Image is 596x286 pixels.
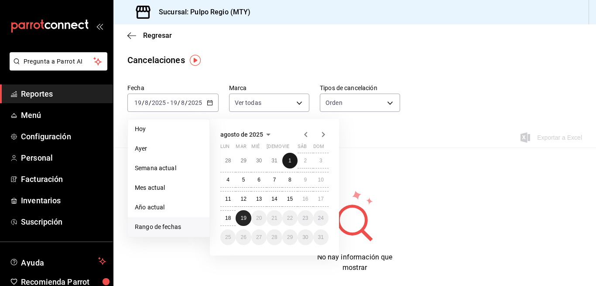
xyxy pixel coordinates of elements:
abbr: 31 de agosto de 2025 [318,234,324,240]
button: 28 de julio de 2025 [220,153,236,168]
span: Ayer [135,144,202,153]
abbr: 2 de agosto de 2025 [304,158,307,164]
button: 27 de agosto de 2025 [251,229,267,245]
abbr: domingo [313,144,324,153]
label: Marca [229,85,309,91]
span: Personal [21,152,106,164]
h3: Sucursal: Pulpo Regio (MTY) [152,7,251,17]
abbr: 20 de agosto de 2025 [256,215,262,221]
button: agosto de 2025 [220,129,274,140]
button: open_drawer_menu [96,23,103,30]
abbr: 19 de agosto de 2025 [240,215,246,221]
abbr: 21 de agosto de 2025 [271,215,277,221]
abbr: 22 de agosto de 2025 [287,215,293,221]
abbr: 17 de agosto de 2025 [318,196,324,202]
abbr: 29 de agosto de 2025 [287,234,293,240]
button: 31 de julio de 2025 [267,153,282,168]
abbr: 28 de julio de 2025 [225,158,231,164]
button: Regresar [127,31,172,40]
abbr: 9 de agosto de 2025 [304,177,307,183]
span: / [185,99,188,106]
button: 21 de agosto de 2025 [267,210,282,226]
button: 12 de agosto de 2025 [236,191,251,207]
button: 17 de agosto de 2025 [313,191,329,207]
span: Suscripción [21,216,106,228]
abbr: 1 de agosto de 2025 [288,158,291,164]
button: 4 de agosto de 2025 [220,172,236,188]
button: 14 de agosto de 2025 [267,191,282,207]
input: -- [181,99,185,106]
span: / [142,99,144,106]
span: Ver todas [235,98,261,107]
button: 20 de agosto de 2025 [251,210,267,226]
span: Hoy [135,124,202,134]
button: 30 de julio de 2025 [251,153,267,168]
label: Tipos de cancelación [320,85,400,91]
span: Rango de fechas [135,222,202,232]
abbr: 5 de agosto de 2025 [242,177,245,183]
span: Regresar [143,31,172,40]
abbr: 27 de agosto de 2025 [256,234,262,240]
abbr: 31 de julio de 2025 [271,158,277,164]
abbr: miércoles [251,144,260,153]
button: 31 de agosto de 2025 [313,229,329,245]
button: 29 de julio de 2025 [236,153,251,168]
a: Pregunta a Parrot AI [6,63,107,72]
img: Tooltip marker [190,55,201,66]
abbr: 25 de agosto de 2025 [225,234,231,240]
span: Facturación [21,173,106,185]
span: agosto de 2025 [220,131,263,138]
button: 23 de agosto de 2025 [298,210,313,226]
span: Ayuda [21,256,95,266]
button: 16 de agosto de 2025 [298,191,313,207]
button: 24 de agosto de 2025 [313,210,329,226]
button: 13 de agosto de 2025 [251,191,267,207]
abbr: 23 de agosto de 2025 [302,215,308,221]
abbr: 8 de agosto de 2025 [288,177,291,183]
abbr: 6 de agosto de 2025 [257,177,260,183]
span: Menú [21,109,106,121]
button: 22 de agosto de 2025 [282,210,298,226]
abbr: 30 de agosto de 2025 [302,234,308,240]
abbr: 15 de agosto de 2025 [287,196,293,202]
span: Año actual [135,203,202,212]
button: 5 de agosto de 2025 [236,172,251,188]
span: Orden [325,98,343,107]
abbr: 18 de agosto de 2025 [225,215,231,221]
input: -- [144,99,149,106]
abbr: lunes [220,144,229,153]
abbr: 29 de julio de 2025 [240,158,246,164]
button: 2 de agosto de 2025 [298,153,313,168]
abbr: 30 de julio de 2025 [256,158,262,164]
button: 25 de agosto de 2025 [220,229,236,245]
button: 11 de agosto de 2025 [220,191,236,207]
button: Pregunta a Parrot AI [10,52,107,71]
abbr: 10 de agosto de 2025 [318,177,324,183]
span: Mes actual [135,183,202,192]
button: 7 de agosto de 2025 [267,172,282,188]
abbr: 14 de agosto de 2025 [271,196,277,202]
span: Reportes [21,88,106,100]
abbr: 12 de agosto de 2025 [240,196,246,202]
button: 15 de agosto de 2025 [282,191,298,207]
input: ---- [188,99,202,106]
button: 9 de agosto de 2025 [298,172,313,188]
button: 28 de agosto de 2025 [267,229,282,245]
span: / [149,99,151,106]
abbr: 7 de agosto de 2025 [273,177,276,183]
abbr: viernes [282,144,289,153]
abbr: 26 de agosto de 2025 [240,234,246,240]
span: / [178,99,180,106]
button: 6 de agosto de 2025 [251,172,267,188]
button: 8 de agosto de 2025 [282,172,298,188]
span: Pregunta a Parrot AI [24,57,94,66]
input: -- [170,99,178,106]
span: Semana actual [135,164,202,173]
span: Inventarios [21,195,106,206]
input: ---- [151,99,166,106]
button: 29 de agosto de 2025 [282,229,298,245]
button: 18 de agosto de 2025 [220,210,236,226]
span: - [167,99,169,106]
button: 1 de agosto de 2025 [282,153,298,168]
